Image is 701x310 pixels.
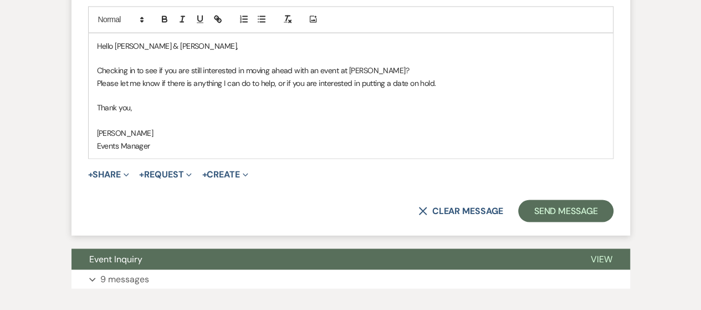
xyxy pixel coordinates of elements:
span: + [139,170,144,179]
button: Create [202,170,248,179]
span: + [202,170,207,179]
span: View [591,253,612,265]
button: 9 messages [71,270,630,288]
p: Checking in to see if you are still interested in moving ahead with an event at [PERSON_NAME]? [97,64,605,77]
button: Request [139,170,192,179]
button: View [573,248,630,270]
button: Share [88,170,130,179]
span: Event Inquiry [89,253,142,265]
button: Send Message [518,200,613,222]
p: Thank you, [97,101,605,114]
span: + [88,170,93,179]
p: Please let me know if there is anything I can do to help, or if you are interested in putting a d... [97,77,605,89]
button: Clear message [418,206,503,215]
p: Events Manager [97,139,605,151]
p: 9 messages [100,272,149,286]
p: [PERSON_NAME] [97,126,605,139]
button: Event Inquiry [71,248,573,270]
p: Hello [PERSON_NAME] & [PERSON_NAME], [97,40,605,52]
